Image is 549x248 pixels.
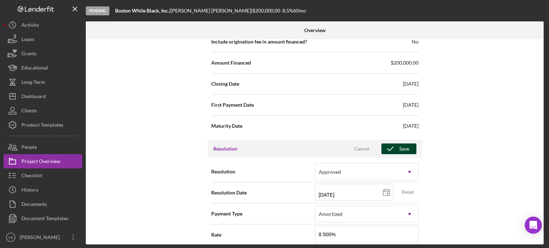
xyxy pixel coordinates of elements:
[344,143,380,154] button: Cancel
[21,154,60,170] div: Project Overview
[4,183,82,197] button: History
[4,118,82,132] button: Product Templates
[115,8,170,14] div: |
[21,46,36,62] div: Grants
[402,187,414,197] div: Reset
[403,80,419,87] span: [DATE]
[21,75,45,91] div: Long-Term
[21,211,68,227] div: Document Templates
[21,89,46,105] div: Dashboard
[525,217,542,234] div: Open Intercom Messenger
[21,140,37,156] div: People
[4,211,82,226] button: Document Templates
[21,32,34,48] div: Loans
[381,143,416,154] button: Save
[319,169,341,175] div: Approved
[319,211,342,217] div: Amortized
[354,143,369,154] div: Cancel
[304,27,326,33] b: Overview
[4,230,82,244] button: KB[PERSON_NAME]
[21,18,39,34] div: Activity
[170,8,252,14] div: [PERSON_NAME] [PERSON_NAME] |
[21,61,48,77] div: Educational
[211,59,251,66] span: Amount Financed
[391,59,419,66] span: $200,000.00
[399,143,409,154] div: Save
[9,236,13,239] text: KB
[211,122,242,130] span: Maturity Date
[252,8,282,14] div: $200,000.00
[4,103,82,118] button: Clients
[211,80,239,87] span: Closing Date
[4,140,82,154] button: People
[21,118,63,134] div: Product Templates
[211,189,315,196] span: Resolution Date
[115,7,169,14] b: Boston While Black, Inc.
[211,38,307,45] span: Include origination fee in amount financed?
[86,6,109,15] div: Pending
[4,89,82,103] button: Dashboard
[397,187,419,197] button: Reset
[4,46,82,61] button: Grants
[4,154,82,168] button: Project Overview
[211,210,315,217] span: Payment Type
[4,75,82,89] button: Long-Term
[403,101,419,108] span: [DATE]
[211,168,315,175] span: Resolution
[211,101,254,108] span: First Payment Date
[4,18,82,32] button: Activity
[21,168,42,184] div: Checklist
[403,122,419,130] span: [DATE]
[18,230,64,246] div: [PERSON_NAME]
[4,61,82,75] button: Educational
[282,8,293,14] div: 8.5 %
[21,103,37,120] div: Clients
[213,145,237,152] h3: Resolution
[21,183,38,199] div: History
[4,197,82,211] button: Documents
[211,231,315,238] span: Rate
[21,197,47,213] div: Documents
[412,38,419,45] span: No
[4,32,82,46] button: Loans
[4,168,82,183] button: Checklist
[293,8,306,14] div: 60 mo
